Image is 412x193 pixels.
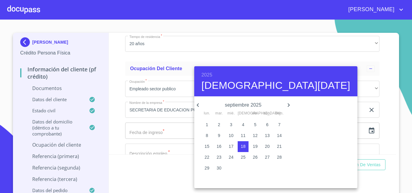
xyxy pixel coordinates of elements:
[214,152,224,163] button: 23
[238,152,249,163] button: 25
[226,152,236,163] button: 24
[277,143,282,149] p: 21
[230,122,232,128] p: 3
[214,111,224,117] span: mar.
[253,154,258,160] p: 26
[201,79,350,92] button: [DEMOGRAPHIC_DATA][DATE]
[217,165,221,171] p: 30
[201,71,212,79] button: 2025
[218,122,220,128] p: 2
[206,122,208,128] p: 1
[253,132,258,139] p: 12
[265,143,270,149] p: 20
[229,154,233,160] p: 24
[226,130,236,141] button: 10
[238,111,249,117] span: [DEMOGRAPHIC_DATA].
[274,111,285,117] span: dom.
[204,154,209,160] p: 22
[229,132,233,139] p: 10
[250,130,261,141] button: 12
[241,132,246,139] p: 11
[201,141,212,152] button: 15
[201,120,212,130] button: 1
[265,154,270,160] p: 27
[217,154,221,160] p: 23
[277,132,282,139] p: 14
[214,141,224,152] button: 16
[266,122,268,128] p: 6
[262,120,273,130] button: 6
[274,120,285,130] button: 7
[250,111,261,117] span: vie.
[274,152,285,163] button: 28
[214,120,224,130] button: 2
[204,143,209,149] p: 15
[250,141,261,152] button: 19
[214,130,224,141] button: 9
[226,120,236,130] button: 3
[254,122,256,128] p: 5
[201,101,285,109] p: septiembre 2025
[226,111,236,117] span: mié.
[206,132,208,139] p: 8
[201,111,212,117] span: lun.
[241,154,246,160] p: 25
[238,141,249,152] button: 18
[250,120,261,130] button: 5
[262,141,273,152] button: 20
[226,141,236,152] button: 17
[274,130,285,141] button: 14
[238,120,249,130] button: 4
[201,152,212,163] button: 22
[277,154,282,160] p: 28
[262,111,273,117] span: sáb.
[262,152,273,163] button: 27
[262,130,273,141] button: 13
[253,143,258,149] p: 19
[242,122,244,128] p: 4
[229,143,233,149] p: 17
[201,130,212,141] button: 8
[274,141,285,152] button: 21
[250,152,261,163] button: 26
[278,122,280,128] p: 7
[217,143,221,149] p: 16
[214,163,224,174] button: 30
[241,143,246,149] p: 18
[238,130,249,141] button: 11
[204,165,209,171] p: 29
[201,163,212,174] button: 29
[265,132,270,139] p: 13
[218,132,220,139] p: 9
